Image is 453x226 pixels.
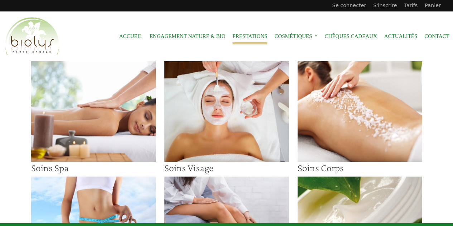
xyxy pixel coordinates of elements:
h3: Soins Spa [31,162,156,174]
a: Accueil [119,28,143,44]
a: Engagement Nature & Bio [150,28,226,44]
h3: Soins Visage [164,162,289,174]
h3: Soins Corps [298,162,422,174]
a: Prestations [232,28,267,44]
img: Soins Corps [298,61,422,162]
img: Soins visage institut biolys paris [164,61,289,162]
img: Accueil [4,16,61,57]
a: Contact [424,28,449,44]
img: soins spa institut biolys paris [31,61,156,162]
span: Cosmétiques [275,28,318,44]
a: Chèques cadeaux [325,28,377,44]
span: » [315,35,318,38]
a: Actualités [384,28,418,44]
